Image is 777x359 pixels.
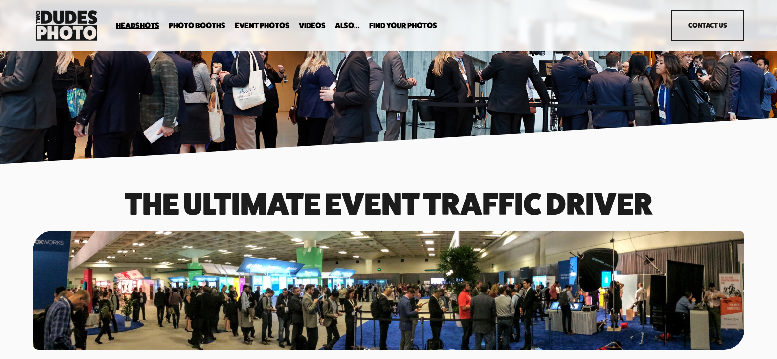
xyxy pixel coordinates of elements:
a: folder dropdown [369,21,437,30]
a: Videos [299,21,326,30]
h1: The Ultimate event traffic driver [33,190,745,218]
span: Also... [335,22,360,30]
span: Headshots [116,22,159,30]
span: Find Your Photos [369,22,437,30]
a: folder dropdown [335,21,360,30]
a: folder dropdown [169,21,225,30]
a: Event Photos [235,21,289,30]
a: folder dropdown [116,21,159,30]
img: Two Dudes Photo | Headshots, Portraits &amp; Photo Booths [33,8,100,43]
a: Contact Us [671,10,744,41]
span: Photo Booths [169,22,225,30]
